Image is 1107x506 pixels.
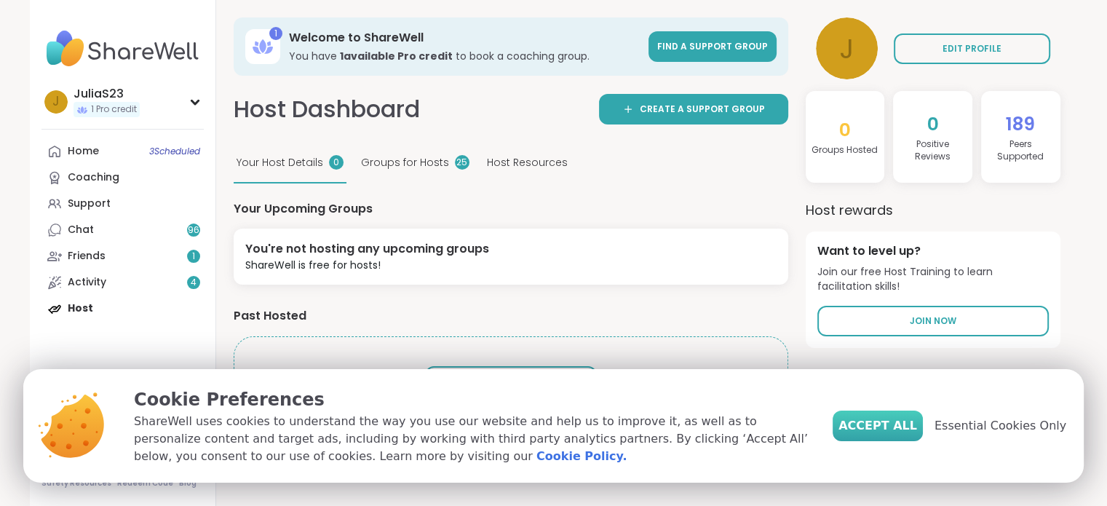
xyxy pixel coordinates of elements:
a: Friends1 [41,243,204,269]
a: Find a support group [648,31,777,62]
p: Cookie Preferences [134,387,809,413]
span: Create a support group [640,103,765,116]
span: Your Host Details [237,155,323,170]
span: Host Resources [487,155,568,170]
h4: Your Upcoming Groups [234,201,788,217]
span: J [839,28,854,69]
h1: Host Dashboard [234,93,420,126]
button: Host A New Session [425,366,597,397]
div: Home [68,144,99,159]
span: 1 [192,250,195,263]
h4: Past Hosted [234,308,788,324]
span: 1 Pro credit [91,103,137,116]
div: Support [68,197,111,211]
a: Support [41,191,204,217]
span: 0 [839,117,851,143]
button: Accept All [833,411,923,441]
h4: Peers Supported [987,138,1055,163]
h3: Host rewards [806,200,1060,220]
div: 0 [329,155,344,170]
span: Groups for Hosts [361,155,449,170]
a: Activity4 [41,269,204,296]
div: JuliaS23 [74,86,140,102]
p: ShareWell uses cookies to understand the way you use our website and help us to improve it, as we... [134,413,809,465]
h4: Positive Review s [899,138,967,163]
span: Accept All [838,417,917,435]
a: Blog [179,478,197,489]
span: Join Now [910,315,956,328]
div: Coaching [68,170,119,185]
div: 25 [455,155,469,170]
h3: You have to book a coaching group. [289,49,640,63]
span: Join our free Host Training to learn facilitation skills! [817,265,1049,293]
span: EDIT PROFILE [943,42,1001,55]
span: 3 Scheduled [149,146,200,157]
a: Home3Scheduled [41,138,204,165]
a: Cookie Policy. [536,448,627,465]
a: Join Now [817,306,1049,336]
span: Essential Cookies Only [935,417,1066,435]
span: Find a support group [657,40,768,52]
b: 1 available Pro credit [340,49,453,63]
div: Friends [68,249,106,264]
a: Coaching [41,165,204,191]
h3: Welcome to ShareWell [289,30,640,46]
span: J [52,92,59,111]
span: 189 [1006,111,1035,137]
span: 96 [188,224,199,237]
div: Chat [68,223,94,237]
span: 4 [191,277,197,289]
h4: Groups Hosted [812,144,878,157]
div: Activity [68,275,106,290]
a: Chat96 [41,217,204,243]
div: You're not hosting any upcoming groups [245,240,489,258]
img: ShareWell Nav Logo [41,23,204,74]
h4: Want to level up? [817,243,1049,259]
div: 1 [269,27,282,40]
a: EDIT PROFILE [894,33,1050,64]
a: Redeem Code [117,478,173,489]
a: Safety Resources [41,478,111,489]
span: 0 [927,111,939,137]
div: ShareWell is free for hosts! [245,258,489,273]
a: Create a support group [599,94,788,124]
